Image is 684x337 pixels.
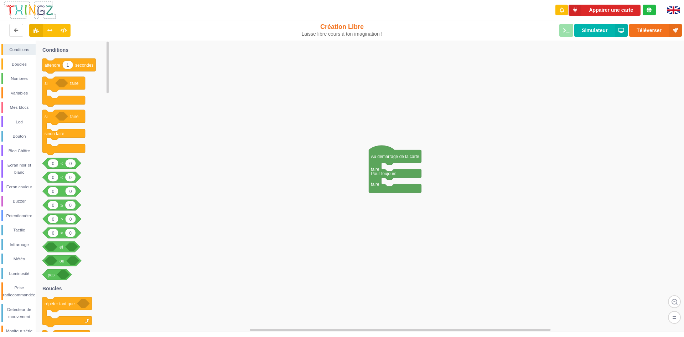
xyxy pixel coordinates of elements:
text: sinon faire [45,131,64,136]
div: Boucles [3,61,36,68]
text: 0 [69,203,72,208]
text: si [45,81,48,86]
div: Écran couleur [3,183,36,190]
div: Météo [3,255,36,262]
div: Luminosité [3,270,36,277]
text: Pour toujours [371,171,396,176]
text: 0 [52,161,55,166]
text: et [59,245,63,250]
div: Detecteur de mouvement [3,306,36,320]
text: Au démarrage de la carte [371,154,419,159]
text: faire [371,167,379,172]
div: Tu es connecté au serveur de création de Thingz [643,5,656,15]
div: Création Libre [283,23,402,37]
text: ≥ [61,203,63,208]
div: Buzzer [3,198,36,205]
text: 0 [69,189,72,194]
text: 0 [69,161,72,166]
text: 0 [52,203,55,208]
div: Conditions [3,46,36,53]
div: Infrarouge [3,241,36,248]
text: pas [48,272,55,277]
div: Nombres [3,75,36,82]
img: gb.png [667,6,680,14]
div: Mes blocs [3,104,36,111]
text: 0 [69,231,72,236]
text: 0 [52,189,55,194]
div: Led [3,118,36,126]
div: Moniteur série [3,327,36,335]
div: Bouton [3,133,36,140]
text: 0 [52,217,55,222]
text: attendre [45,63,60,68]
text: secondes [75,63,93,68]
text: 0 [69,175,72,180]
text: répéter tant que [45,301,75,306]
text: Boucles [42,286,62,291]
text: faire [70,114,79,119]
text: Conditions [42,47,68,53]
text: < [61,161,63,166]
text: 0 [69,217,72,222]
div: Tactile [3,226,36,234]
div: Ecran noir et blanc [3,162,36,176]
text: faire [70,81,79,86]
div: Laisse libre cours à ton imagination ! [283,31,402,37]
text: ou [59,259,64,264]
button: Simulateur [574,24,628,37]
text: si [45,114,48,119]
text: ≤ [61,175,63,180]
button: Appairer une carte [569,5,641,16]
img: thingz_logo.png [3,1,57,20]
text: 1 [67,63,69,68]
button: Téléverser [629,24,682,37]
text: ≠ [61,231,63,236]
div: Bloc Chiffre [3,147,36,154]
text: = [61,189,63,194]
text: 0 [52,175,55,180]
div: Prise radiocommandée [3,284,36,298]
text: > [61,217,63,222]
text: faire [371,182,379,187]
div: Potentiomètre [3,212,36,219]
div: Variables [3,90,36,97]
text: 0 [52,231,55,236]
